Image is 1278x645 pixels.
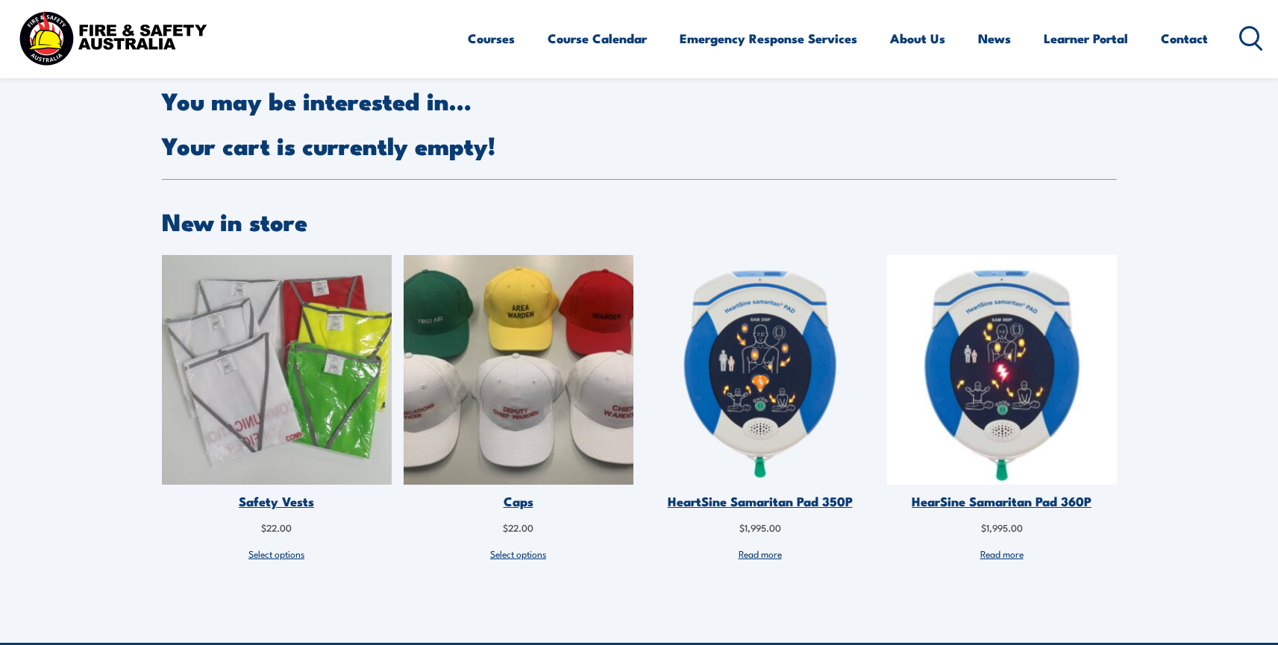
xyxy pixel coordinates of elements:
[680,19,857,58] a: Emergency Response Services
[404,494,633,510] div: Caps
[1161,19,1208,58] a: Contact
[890,19,945,58] a: About Us
[404,255,633,519] a: Caps Caps
[261,520,266,534] span: $
[162,545,392,562] a: Select options for “Safety Vests”
[887,255,1117,485] img: HearSine Samaritan Pad 360P
[162,89,1117,110] h2: You may be interested in…
[404,255,633,485] img: Caps
[162,494,392,510] div: Safety Vests
[978,19,1011,58] a: News
[503,520,508,534] span: $
[887,494,1117,510] div: HearSine Samaritan Pad 360P
[162,255,392,485] img: Safety Vests
[645,494,875,510] div: HeartSine Samaritan Pad 350P
[261,520,292,534] span: 22.00
[1044,19,1128,58] a: Learner Portal
[739,520,781,534] span: 1,995.00
[645,255,875,485] img: HeartSine Samaritan Pad 350P
[981,520,1023,534] span: 1,995.00
[645,255,875,519] a: HeartSine Samaritan Pad 350P HeartSine Samaritan Pad 350P
[162,134,1117,155] h2: Your cart is currently empty!
[468,19,515,58] a: Courses
[887,545,1117,562] a: Read more about “HearSine Samaritan Pad 360P”
[162,255,392,519] a: Safety Vests Safety Vests
[739,520,745,534] span: $
[404,545,633,562] a: Select options for “Caps”
[981,520,986,534] span: $
[645,545,875,562] a: Read more about “HeartSine Samaritan Pad 350P”
[548,19,647,58] a: Course Calendar
[503,520,533,534] span: 22.00
[162,210,1117,231] h2: New in store
[887,255,1117,519] a: HearSine Samaritan Pad 360P HearSine Samaritan Pad 360P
